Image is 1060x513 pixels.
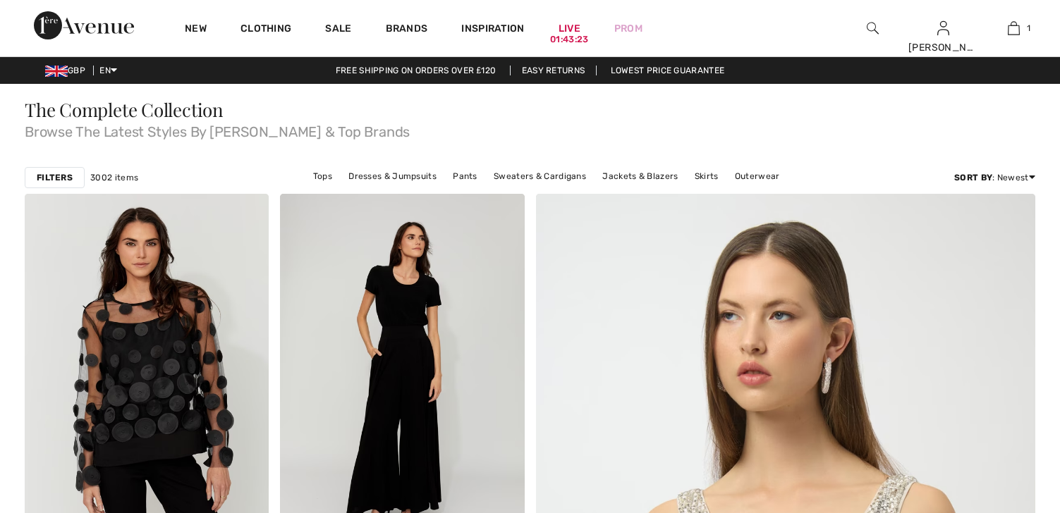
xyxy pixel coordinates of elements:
a: Free shipping on orders over ₤120 [324,66,508,75]
strong: Sort By [954,173,992,183]
img: search the website [867,20,879,37]
a: Tops [306,167,339,185]
a: Jackets & Blazers [595,167,685,185]
a: Easy Returns [510,66,597,75]
img: My Bag [1008,20,1020,37]
strong: Filters [37,171,73,184]
a: Live01:43:23 [559,21,580,36]
span: 1 [1027,22,1030,35]
a: Brands [386,23,428,37]
a: Skirts [688,167,726,185]
a: Prom [614,21,642,36]
img: My Info [937,20,949,37]
span: Inspiration [461,23,524,37]
a: Sweaters & Cardigans [487,167,593,185]
img: 1ère Avenue [34,11,134,39]
div: [PERSON_NAME] [908,40,977,55]
a: Sign In [937,21,949,35]
span: 3002 items [90,171,138,184]
span: GBP [45,66,91,75]
span: Browse The Latest Styles By [PERSON_NAME] & Top Brands [25,119,1035,139]
a: Outerwear [728,167,787,185]
a: Pants [446,167,485,185]
iframe: Opens a widget where you can find more information [970,407,1046,443]
div: : Newest [954,171,1035,184]
a: New [185,23,207,37]
a: 1 [979,20,1048,37]
div: 01:43:23 [550,33,588,47]
span: The Complete Collection [25,97,224,122]
a: Lowest Price Guarantee [599,66,736,75]
a: Dresses & Jumpsuits [341,167,444,185]
img: UK Pound [45,66,68,77]
a: Clothing [240,23,291,37]
span: EN [99,66,117,75]
a: Sale [325,23,351,37]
